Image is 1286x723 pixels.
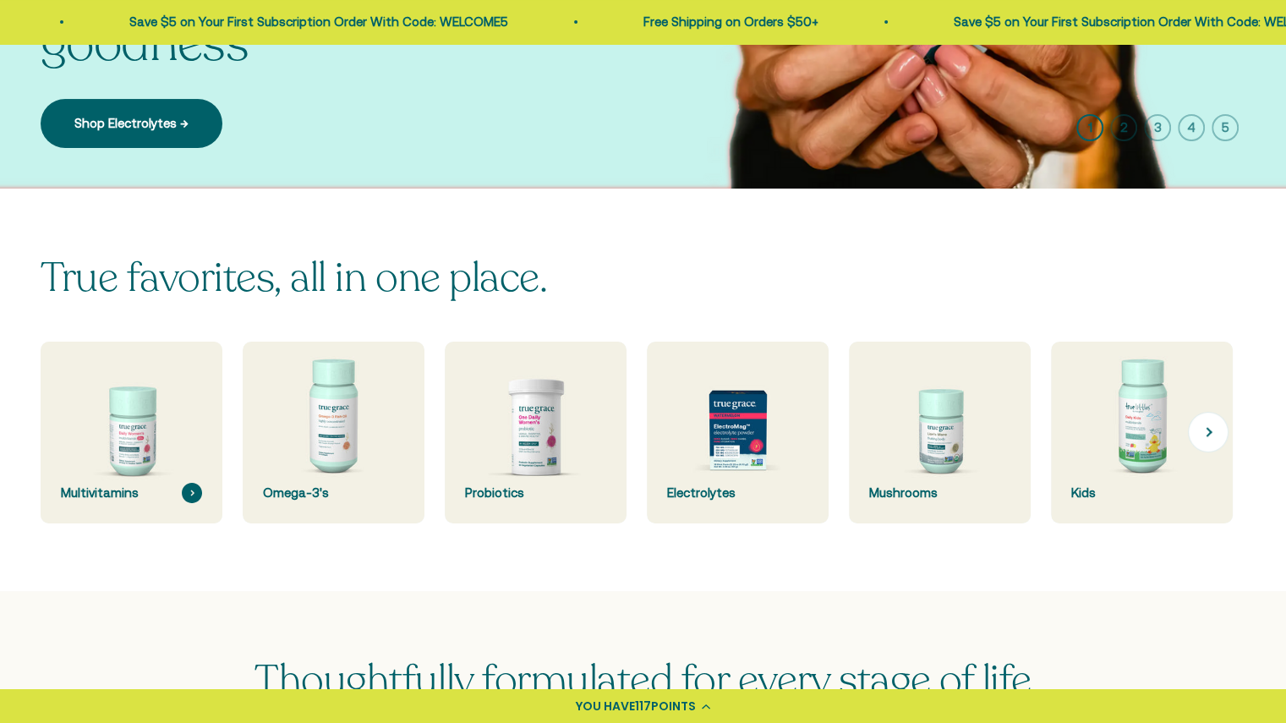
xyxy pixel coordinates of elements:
[243,342,424,523] a: Omega-3's
[651,698,696,715] span: POINTS
[1076,114,1103,141] button: 1
[127,12,506,32] p: Save $5 on Your First Subscription Order With Code: WELCOME5
[849,342,1031,523] a: Mushrooms
[667,483,808,503] div: Electrolytes
[263,483,404,503] div: Omega-3's
[1110,114,1137,141] button: 2
[647,342,829,523] a: Electrolytes
[1212,114,1239,141] button: 5
[635,698,651,715] span: 117
[445,342,627,523] a: Probiotics
[254,653,1031,708] span: Thoughtfully formulated for every stage of life
[41,99,222,148] a: Shop Electrolytes →
[465,483,606,503] div: Probiotics
[576,698,635,715] span: YOU HAVE
[869,483,1010,503] div: Mushrooms
[1051,342,1233,523] a: Kids
[41,250,547,305] split-lines: True favorites, all in one place.
[1178,114,1205,141] button: 4
[1071,483,1212,503] div: Kids
[1144,114,1171,141] button: 3
[41,342,222,523] a: Multivitamins
[641,14,816,29] a: Free Shipping on Orders $50+
[61,483,202,503] div: Multivitamins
